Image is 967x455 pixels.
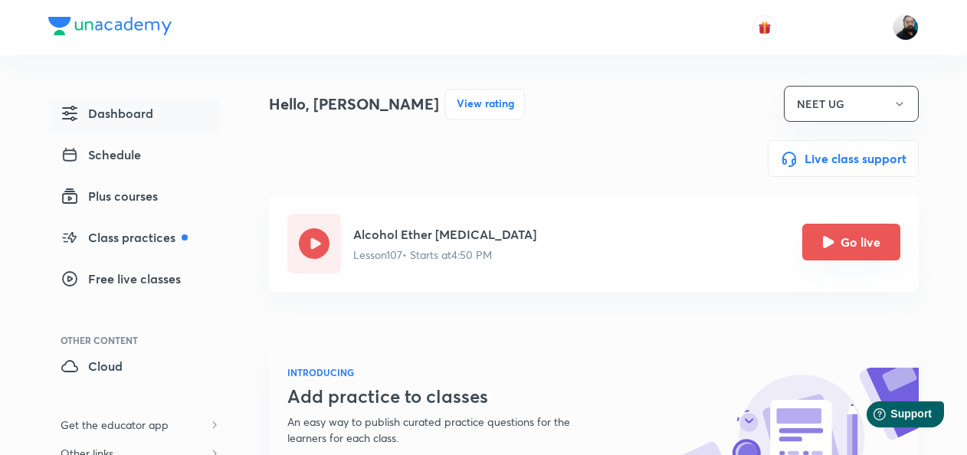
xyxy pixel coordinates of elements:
a: Class practices [48,222,220,257]
div: Other Content [61,336,220,345]
button: NEET UG [784,86,919,122]
h6: INTRODUCING [287,365,608,379]
img: Sumit Kumar Agrawal [893,15,919,41]
button: Live class support [768,140,919,177]
a: Dashboard [48,98,220,133]
button: Go live [802,224,900,260]
span: Class practices [61,228,188,247]
iframe: Help widget launcher [831,395,950,438]
span: Free live classes [61,270,181,288]
h6: Get the educator app [48,411,181,439]
h4: Hello, [PERSON_NAME] [269,93,439,116]
a: Free live classes [48,264,220,299]
a: Cloud [48,351,220,386]
a: Schedule [48,139,220,175]
p: Lesson 107 • Starts at 4:50 PM [353,247,536,263]
a: Plus courses [48,181,220,216]
span: Plus courses [61,187,158,205]
img: Company Logo [48,17,172,35]
span: Cloud [61,357,123,375]
button: View rating [445,89,525,119]
p: An easy way to publish curated practice questions for the learners for each class. [287,414,608,446]
span: Dashboard [61,104,153,123]
span: Schedule [61,146,141,164]
a: Company Logo [48,17,172,39]
img: avatar [758,21,772,34]
h5: Alcohol Ether [MEDICAL_DATA] [353,225,536,244]
h3: Add practice to classes [287,385,608,408]
button: avatar [752,15,777,40]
